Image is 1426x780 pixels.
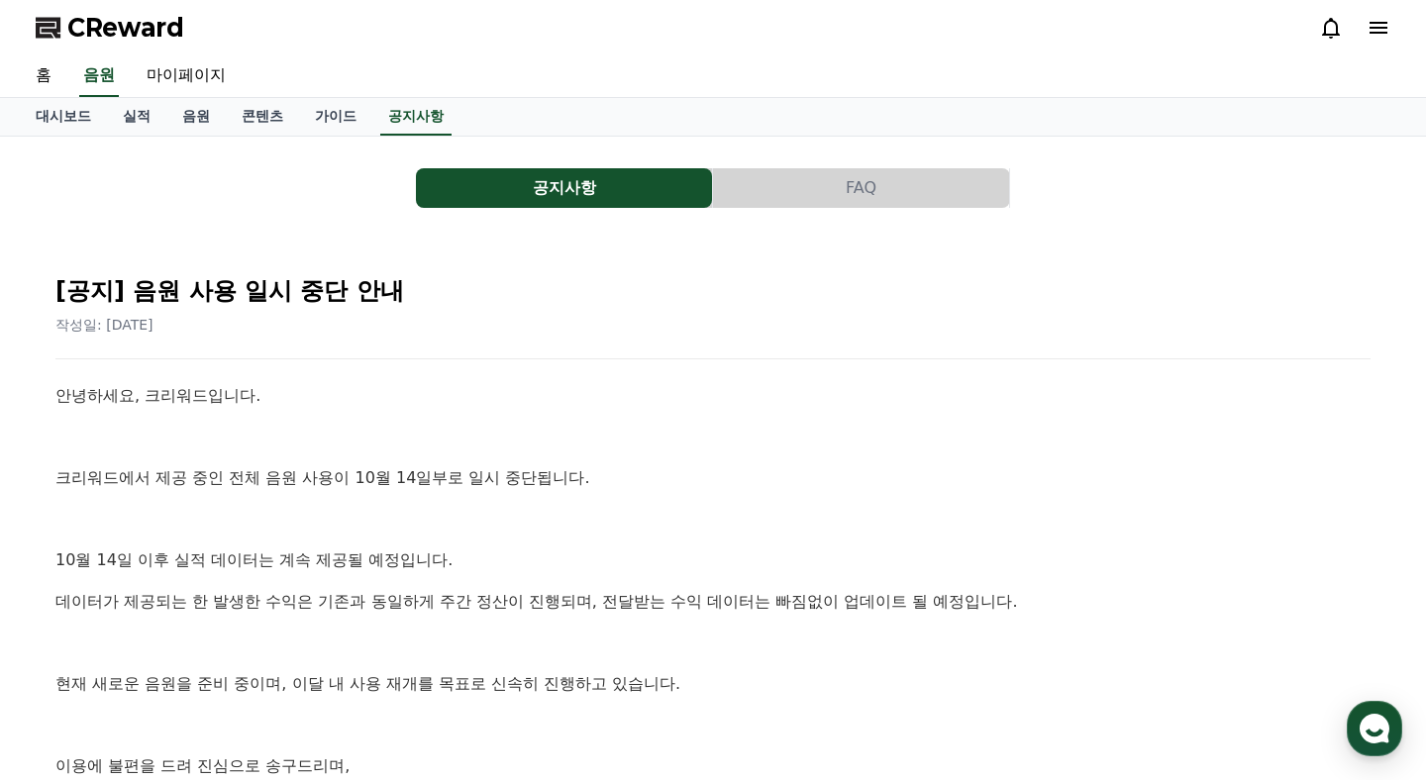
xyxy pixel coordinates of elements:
a: 마이페이지 [131,55,242,97]
a: 홈 [20,55,67,97]
h2: [공지] 음원 사용 일시 중단 안내 [55,275,1371,307]
a: 공지사항 [416,168,713,208]
p: 안녕하세요, 크리워드입니다. [55,383,1371,409]
button: FAQ [713,168,1009,208]
span: 작성일: [DATE] [55,317,153,333]
a: CReward [36,12,184,44]
span: CReward [67,12,184,44]
a: 콘텐츠 [226,98,299,136]
a: 대시보드 [20,98,107,136]
p: 현재 새로운 음원을 준비 중이며, 이달 내 사용 재개를 목표로 신속히 진행하고 있습니다. [55,671,1371,697]
a: 공지사항 [380,98,452,136]
a: 음원 [79,55,119,97]
a: 음원 [166,98,226,136]
p: 데이터가 제공되는 한 발생한 수익은 기존과 동일하게 주간 정산이 진행되며, 전달받는 수익 데이터는 빠짐없이 업데이트 될 예정입니다. [55,589,1371,615]
button: 공지사항 [416,168,712,208]
a: 실적 [107,98,166,136]
a: 가이드 [299,98,372,136]
p: 이용에 불편을 드려 진심으로 송구드리며, [55,753,1371,779]
p: 크리워드에서 제공 중인 전체 음원 사용이 10월 14일부로 일시 중단됩니다. [55,465,1371,491]
p: 10월 14일 이후 실적 데이터는 계속 제공될 예정입니다. [55,547,1371,573]
a: FAQ [713,168,1010,208]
